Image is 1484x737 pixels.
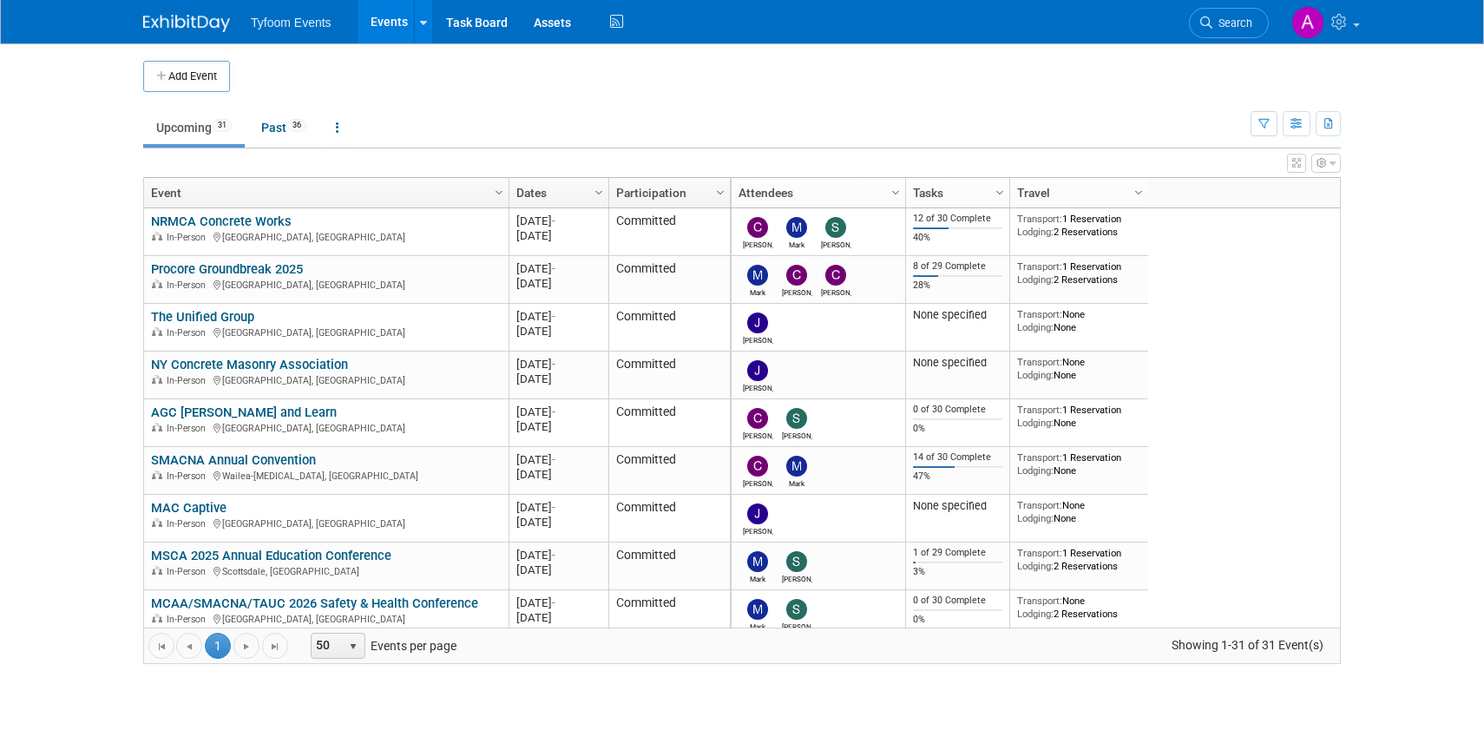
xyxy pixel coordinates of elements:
span: In-Person [167,375,211,386]
span: Transport: [1017,213,1062,225]
img: In-Person Event [152,280,162,288]
a: Procore Groundbreak 2025 [151,261,303,277]
div: 3% [913,566,1003,578]
div: Mark Nelson [743,620,773,631]
a: MAC Captive [151,500,227,516]
a: Go to the last page [262,633,288,659]
a: Dates [516,178,597,207]
div: [GEOGRAPHIC_DATA], [GEOGRAPHIC_DATA] [151,516,501,530]
div: [DATE] [516,500,601,515]
span: Lodging: [1017,273,1054,286]
img: Steve Davis [786,551,807,572]
td: Committed [608,543,730,590]
div: 47% [913,470,1003,483]
a: Column Settings [490,178,509,204]
span: Go to the previous page [182,640,196,654]
div: Steve Davis [821,238,851,249]
div: 1 Reservation None [1017,404,1142,429]
div: Chris Walker [821,286,851,297]
a: Column Settings [712,178,731,204]
span: In-Person [167,614,211,625]
span: Go to the last page [268,640,282,654]
a: MCAA/SMACNA/TAUC 2026 Safety & Health Conference [151,596,478,611]
span: In-Person [167,470,211,482]
img: Jason Cuskelly [747,503,768,524]
div: 0 of 30 Complete [913,595,1003,607]
span: - [552,549,555,562]
span: Lodging: [1017,417,1054,429]
img: Chris Walker [825,265,846,286]
span: Go to the next page [240,640,253,654]
img: Mark Nelson [747,599,768,620]
span: Column Settings [492,186,506,200]
span: Transport: [1017,451,1062,464]
div: None specified [913,308,1003,322]
span: 1 [205,633,231,659]
div: [DATE] [516,324,601,339]
span: 50 [312,634,341,658]
img: Corbin Nelson [786,265,807,286]
img: Mark Nelson [786,217,807,238]
a: Go to the next page [233,633,259,659]
a: Column Settings [1130,178,1149,204]
span: - [552,501,555,514]
span: Column Settings [889,186,903,200]
span: In-Person [167,518,211,530]
div: Mark Nelson [743,572,773,583]
span: In-Person [167,232,211,243]
a: Participation [616,178,719,207]
img: ExhibitDay [143,15,230,32]
div: Steve Davis [782,572,812,583]
div: [GEOGRAPHIC_DATA], [GEOGRAPHIC_DATA] [151,372,501,387]
a: NRMCA Concrete Works [151,214,292,229]
a: The Unified Group [151,309,254,325]
div: Jason Cuskelly [743,333,773,345]
span: Transport: [1017,595,1062,607]
div: Corbin Nelson [743,429,773,440]
div: Jason Cuskelly [743,524,773,536]
a: Tasks [913,178,998,207]
span: - [552,310,555,323]
div: [GEOGRAPHIC_DATA], [GEOGRAPHIC_DATA] [151,325,501,339]
img: Steve Davis [825,217,846,238]
span: - [552,358,555,371]
div: 0% [913,423,1003,435]
div: [DATE] [516,467,601,482]
a: Event [151,178,497,207]
span: Column Settings [993,186,1007,200]
div: Corbin Nelson [782,286,812,297]
span: 36 [287,119,306,132]
span: In-Person [167,327,211,339]
a: Search [1189,8,1269,38]
span: Lodging: [1017,464,1054,477]
div: [GEOGRAPHIC_DATA], [GEOGRAPHIC_DATA] [151,277,501,292]
img: In-Person Event [152,232,162,240]
span: Lodging: [1017,560,1054,572]
div: None 2 Reservations [1017,595,1142,620]
div: [GEOGRAPHIC_DATA], [GEOGRAPHIC_DATA] [151,229,501,244]
a: Past36 [248,111,319,144]
span: In-Person [167,566,211,577]
img: In-Person Event [152,518,162,527]
div: None specified [913,499,1003,513]
div: 40% [913,232,1003,244]
a: Column Settings [991,178,1010,204]
a: Go to the first page [148,633,174,659]
td: Committed [608,256,730,304]
img: Corbin Nelson [747,217,768,238]
div: Jason Cuskelly [743,381,773,392]
td: Committed [608,495,730,543]
img: Steve Davis [786,599,807,620]
td: Committed [608,590,730,638]
span: Column Settings [713,186,727,200]
div: [DATE] [516,372,601,386]
a: Column Settings [887,178,906,204]
div: None None [1017,499,1142,524]
span: 31 [213,119,232,132]
img: Chris Walker [747,456,768,477]
span: Transport: [1017,308,1062,320]
td: Committed [608,208,730,256]
img: In-Person Event [152,470,162,479]
img: Mark Nelson [747,551,768,572]
div: None specified [913,356,1003,370]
